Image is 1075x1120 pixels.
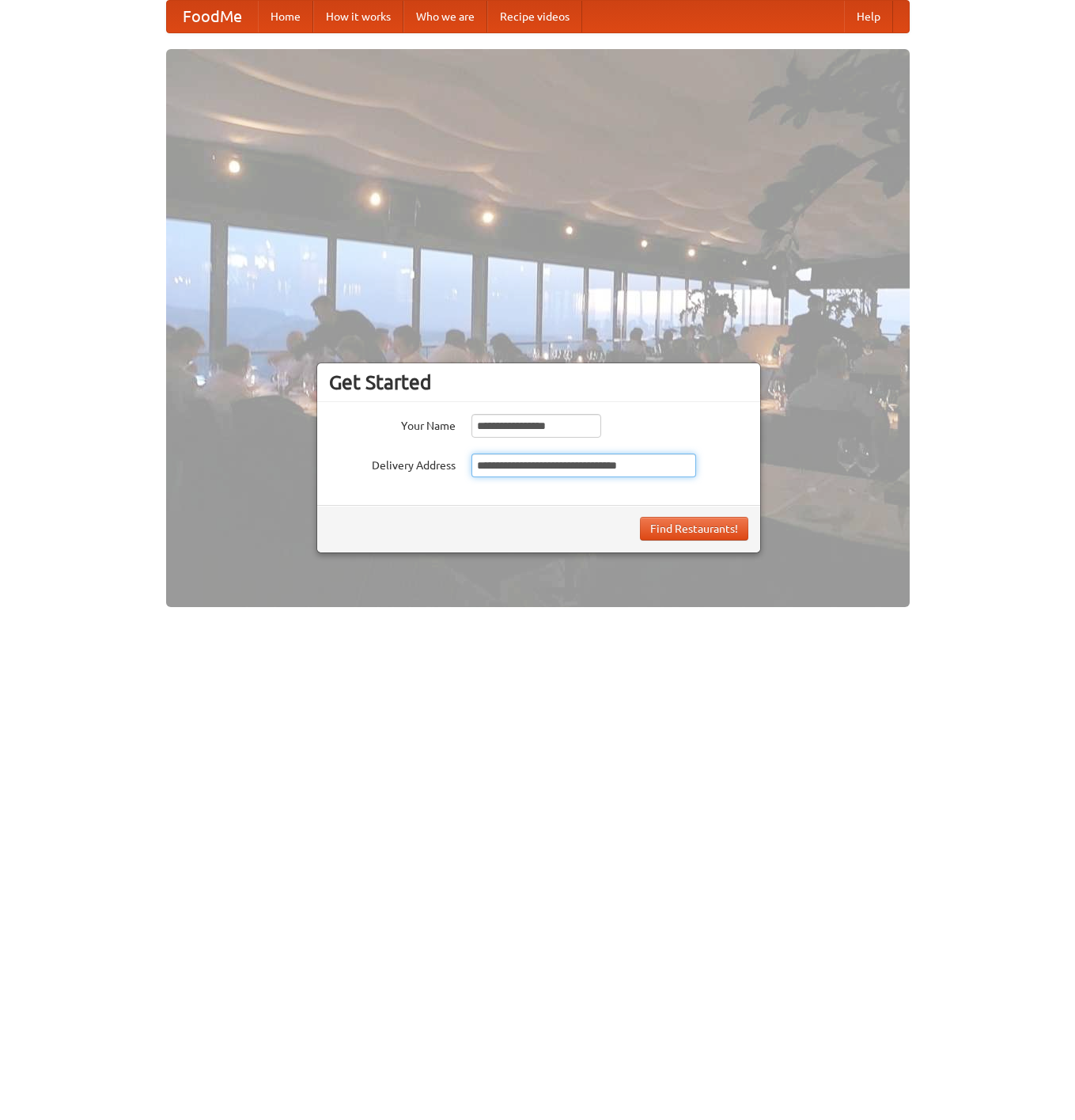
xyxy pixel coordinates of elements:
a: Help [844,1,893,32]
h3: Get Started [329,370,748,394]
label: Delivery Address [329,454,456,473]
button: Find Restaurants! [640,517,748,541]
a: FoodMe [167,1,258,32]
label: Your Name [329,414,456,434]
a: How it works [313,1,403,32]
a: Recipe videos [487,1,582,32]
a: Home [258,1,313,32]
a: Who we are [403,1,487,32]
